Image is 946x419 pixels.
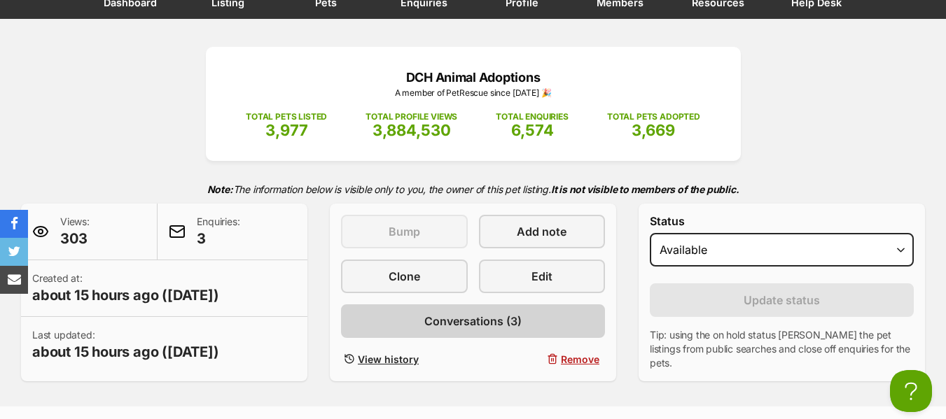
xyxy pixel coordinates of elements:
[265,121,308,139] span: 3,977
[197,229,239,248] span: 3
[511,121,554,139] span: 6,574
[632,121,675,139] span: 3,669
[32,328,219,362] p: Last updated:
[424,313,522,329] span: Conversations (3)
[197,215,239,248] p: Enquiries:
[517,223,566,240] span: Add note
[341,215,468,248] button: Bump
[32,271,219,305] p: Created at:
[744,292,820,308] span: Update status
[246,111,327,123] p: TOTAL PETS LISTED
[60,229,90,248] span: 303
[890,370,932,412] iframe: Help Scout Beacon - Open
[650,283,914,317] button: Update status
[389,268,420,285] span: Clone
[479,349,606,369] button: Remove
[531,268,552,285] span: Edit
[227,68,720,87] p: DCH Animal Adoptions
[341,349,468,369] a: View history
[32,342,219,362] span: about 15 hours ago ([DATE])
[479,215,606,248] a: Add note
[373,121,451,139] span: 3,884,530
[341,260,468,293] a: Clone
[479,260,606,293] a: Edit
[561,352,599,367] span: Remove
[341,304,605,338] a: Conversations (3)
[366,111,457,123] p: TOTAL PROFILE VIEWS
[389,223,420,240] span: Bump
[607,111,700,123] p: TOTAL PETS ADOPTED
[650,215,914,227] label: Status
[227,87,720,99] p: A member of PetRescue since [DATE] 🎉
[551,183,739,195] strong: It is not visible to members of the public.
[358,352,419,367] span: View history
[32,285,219,305] span: about 15 hours ago ([DATE])
[207,183,233,195] strong: Note:
[496,111,568,123] p: TOTAL ENQUIRIES
[650,328,914,370] p: Tip: using the on hold status [PERSON_NAME] the pet listings from public searches and close off e...
[21,175,925,204] p: The information below is visible only to you, the owner of this pet listing.
[60,215,90,248] p: Views:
